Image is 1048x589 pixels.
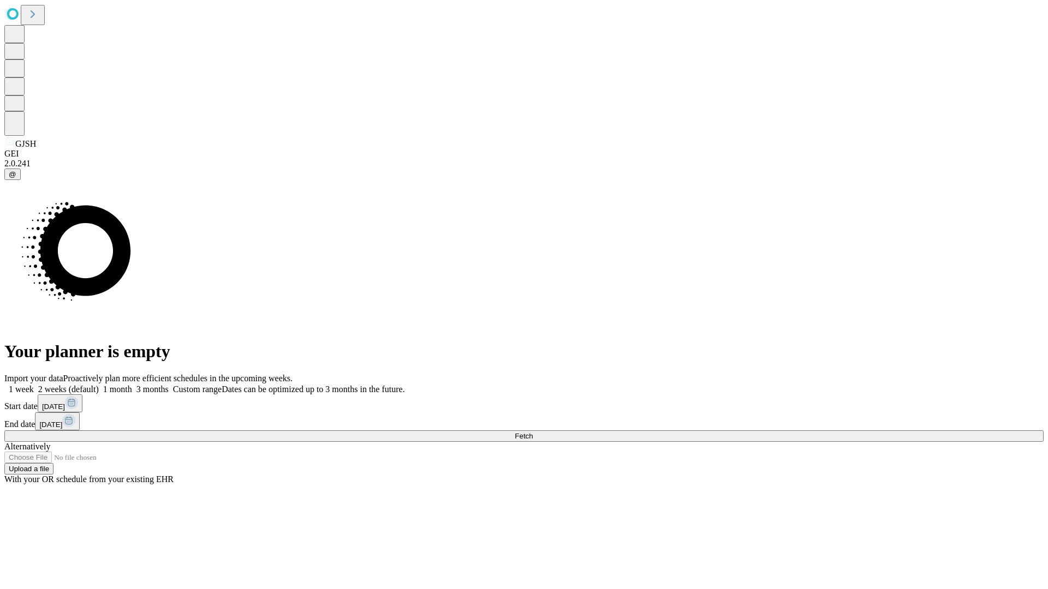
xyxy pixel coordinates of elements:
span: 3 months [136,384,169,394]
button: [DATE] [38,394,82,412]
div: GEI [4,149,1044,159]
button: Upload a file [4,463,53,474]
span: Proactively plan more efficient schedules in the upcoming weeks. [63,374,293,383]
h1: Your planner is empty [4,341,1044,362]
span: Custom range [173,384,222,394]
span: With your OR schedule from your existing EHR [4,474,174,484]
span: 1 month [103,384,132,394]
div: Start date [4,394,1044,412]
span: [DATE] [42,402,65,411]
span: @ [9,170,16,178]
span: Import your data [4,374,63,383]
div: End date [4,412,1044,430]
span: 1 week [9,384,34,394]
span: Dates can be optimized up to 3 months in the future. [222,384,404,394]
span: GJSH [15,139,36,148]
span: [DATE] [39,420,62,429]
span: Alternatively [4,442,50,451]
button: Fetch [4,430,1044,442]
button: [DATE] [35,412,80,430]
button: @ [4,169,21,180]
span: 2 weeks (default) [38,384,99,394]
span: Fetch [515,432,533,440]
div: 2.0.241 [4,159,1044,169]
